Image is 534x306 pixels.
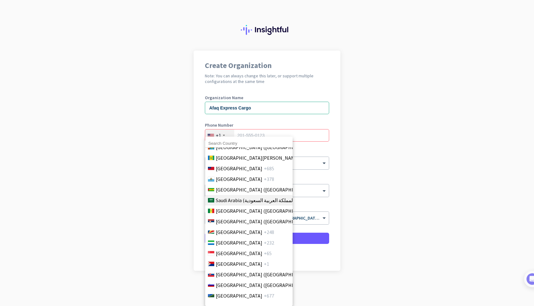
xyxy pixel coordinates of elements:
span: [GEOGRAPHIC_DATA] [216,239,262,246]
span: [GEOGRAPHIC_DATA] ([GEOGRAPHIC_DATA]) [216,186,313,193]
span: Saudi Arabia (‫المملكة العربية السعودية‬‎) [216,197,296,204]
span: +65 [264,250,272,257]
span: +677 [264,292,274,299]
span: +1 [264,260,269,268]
span: [GEOGRAPHIC_DATA] [216,260,262,268]
span: +685 [264,165,274,172]
span: [GEOGRAPHIC_DATA] [216,175,262,183]
span: [GEOGRAPHIC_DATA] ([GEOGRAPHIC_DATA]) [216,218,313,225]
span: +378 [264,175,274,183]
span: [GEOGRAPHIC_DATA] ([GEOGRAPHIC_DATA]) [216,207,313,215]
span: [GEOGRAPHIC_DATA] [216,292,262,299]
span: +232 [264,239,274,246]
span: +248 [264,228,274,236]
span: [GEOGRAPHIC_DATA] [216,228,262,236]
span: [GEOGRAPHIC_DATA] ([GEOGRAPHIC_DATA]) [216,271,313,278]
span: [GEOGRAPHIC_DATA] [216,250,262,257]
input: Search Country [205,139,293,148]
span: [GEOGRAPHIC_DATA][PERSON_NAME] [216,154,299,162]
span: [GEOGRAPHIC_DATA] ([GEOGRAPHIC_DATA]) [216,281,313,289]
span: [GEOGRAPHIC_DATA] [216,165,262,172]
